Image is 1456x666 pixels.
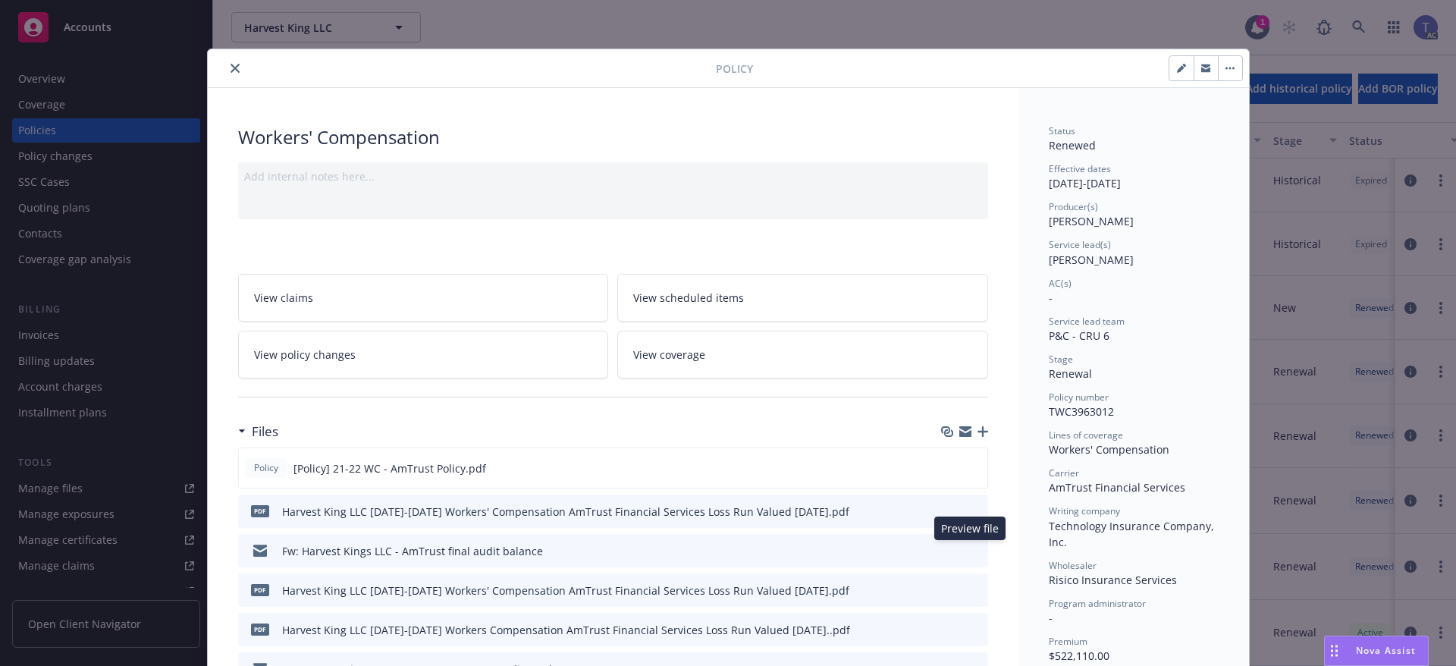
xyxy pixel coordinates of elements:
span: Carrier [1049,467,1079,479]
span: [PERSON_NAME] [1049,214,1134,228]
span: - [1049,611,1053,625]
div: Fw: Harvest Kings LLC - AmTrust final audit balance [282,543,543,559]
div: Harvest King LLC [DATE]-[DATE] Workers Compensation AmTrust Financial Services Loss Run Valued [D... [282,622,850,638]
span: Service lead team [1049,315,1125,328]
span: Premium [1049,635,1087,648]
span: TWC3963012 [1049,404,1114,419]
span: Wholesaler [1049,559,1097,572]
span: Program administrator [1049,597,1146,610]
a: View scheduled items [617,274,988,322]
span: Renewed [1049,138,1096,152]
span: Workers' Compensation [1049,442,1169,457]
span: Lines of coverage [1049,429,1123,441]
span: Producer(s) [1049,200,1098,213]
span: [Policy] 21-22 WC - AmTrust Policy.pdf [293,460,486,476]
span: Policy [716,61,753,77]
button: close [226,59,244,77]
button: preview file [968,460,981,476]
button: preview file [968,583,982,598]
span: - [1049,291,1053,305]
button: download file [944,583,956,598]
div: Harvest King LLC [DATE]-[DATE] Workers' Compensation AmTrust Financial Services Loss Run Valued [... [282,583,849,598]
a: View coverage [617,331,988,379]
div: Add internal notes here... [244,168,982,184]
button: preview file [968,504,982,520]
a: View claims [238,274,609,322]
span: AmTrust Financial Services [1049,480,1185,495]
span: Status [1049,124,1075,137]
button: preview file [968,622,982,638]
span: [PERSON_NAME] [1049,253,1134,267]
span: View coverage [633,347,705,363]
h3: Files [252,422,278,441]
button: preview file [968,543,982,559]
div: Preview file [934,517,1006,540]
button: download file [943,460,955,476]
div: Drag to move [1325,636,1344,665]
span: Policy [251,461,281,475]
span: Policy number [1049,391,1109,404]
div: Workers' Compensation [238,124,988,150]
button: download file [944,504,956,520]
button: Nova Assist [1324,636,1429,666]
button: download file [944,543,956,559]
span: pdf [251,624,269,635]
span: pdf [251,584,269,595]
span: pdf [251,505,269,517]
span: View claims [254,290,313,306]
span: View scheduled items [633,290,744,306]
span: Technology Insurance Company, Inc. [1049,519,1217,549]
span: View policy changes [254,347,356,363]
span: Writing company [1049,504,1120,517]
span: Service lead(s) [1049,238,1111,251]
span: $522,110.00 [1049,649,1109,663]
span: AC(s) [1049,277,1072,290]
span: Risico Insurance Services [1049,573,1177,587]
span: P&C - CRU 6 [1049,328,1109,343]
span: Nova Assist [1356,644,1416,657]
button: download file [944,622,956,638]
div: [DATE] - [DATE] [1049,162,1219,191]
div: Files [238,422,278,441]
span: Renewal [1049,366,1092,381]
a: View policy changes [238,331,609,379]
span: Stage [1049,353,1073,366]
span: Effective dates [1049,162,1111,175]
div: Harvest King LLC [DATE]-[DATE] Workers' Compensation AmTrust Financial Services Loss Run Valued [... [282,504,849,520]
